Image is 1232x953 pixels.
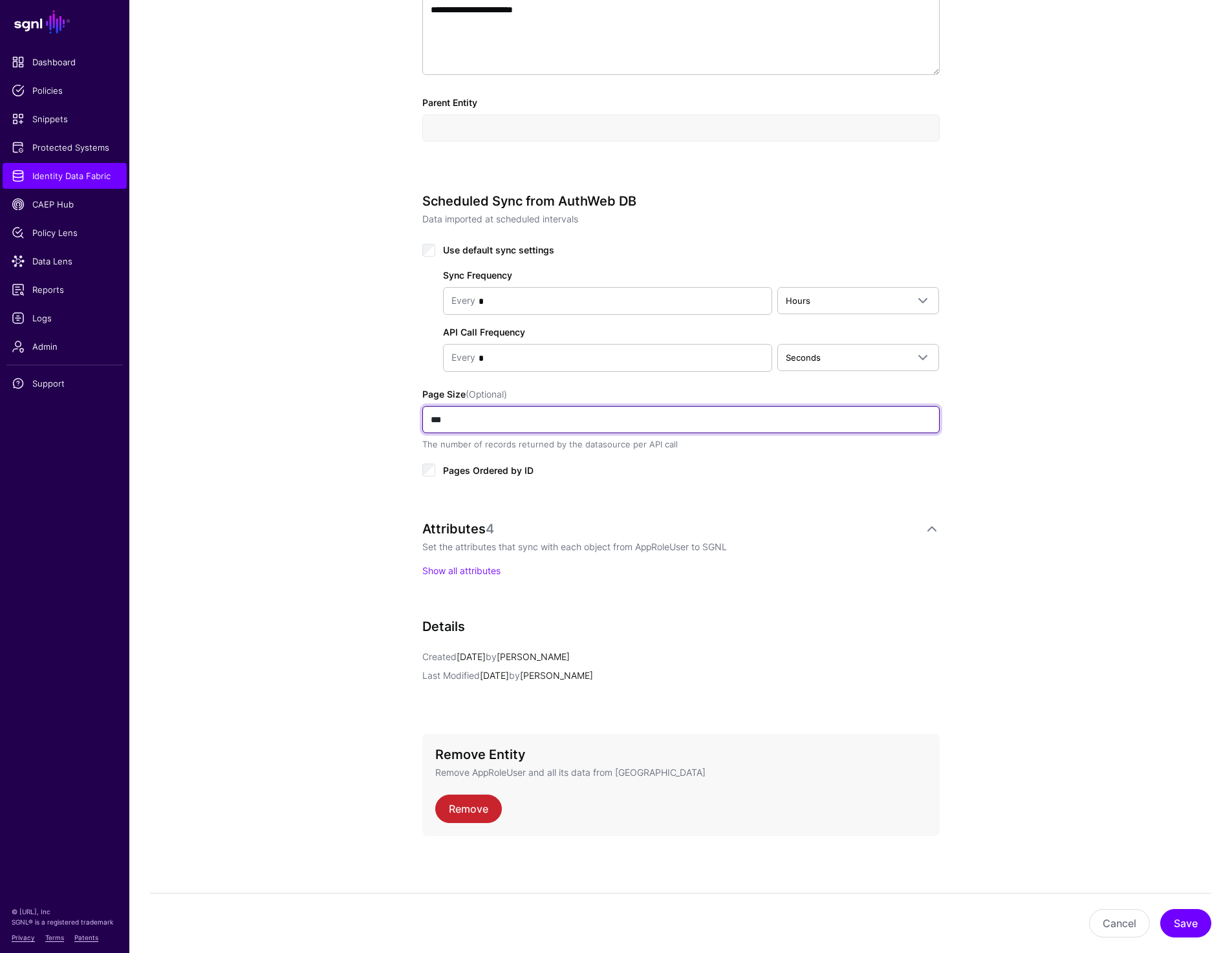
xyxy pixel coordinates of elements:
[422,212,940,226] p: Data imported at scheduled intervals
[422,521,924,537] div: Attributes
[3,305,127,331] a: Logs
[443,244,554,255] span: Use default sync settings
[443,465,534,476] span: Pages Ordered by ID
[786,352,821,363] span: Seconds
[3,78,127,103] a: Policies
[443,268,512,282] label: Sync Frequency
[12,112,118,125] span: Snippets
[3,191,127,217] a: CAEP Hub
[12,917,118,927] p: SGNL® is a registered trademark
[466,389,507,400] span: (Optional)
[12,169,118,182] span: Identity Data Fabric
[3,277,127,303] a: Reports
[12,226,118,239] span: Policy Lens
[12,255,118,268] span: Data Lens
[12,84,118,97] span: Policies
[3,49,127,75] a: Dashboard
[3,134,127,160] a: Protected Systems
[443,325,525,339] label: API Call Frequency
[451,288,475,314] div: Every
[3,248,127,274] a: Data Lens
[486,521,494,537] span: 4
[486,651,570,662] app-identifier: [PERSON_NAME]
[12,283,118,296] span: Reports
[786,295,810,306] span: Hours
[1089,909,1150,937] button: Cancel
[12,141,118,154] span: Protected Systems
[486,651,497,662] span: by
[422,619,940,634] h3: Details
[12,198,118,211] span: CAEP Hub
[3,334,127,359] a: Admin
[422,670,480,681] span: Last Modified
[509,670,520,681] span: by
[422,387,507,401] label: Page Size
[12,934,35,941] a: Privacy
[435,766,927,779] p: Remove AppRoleUser and all its data from [GEOGRAPHIC_DATA]
[480,670,509,681] span: [DATE]
[422,438,940,451] div: The number of records returned by the datasource per API call
[3,106,127,132] a: Snippets
[12,312,118,325] span: Logs
[45,934,64,941] a: Terms
[422,651,457,662] span: Created
[451,345,475,371] div: Every
[1160,909,1211,937] button: Save
[12,340,118,353] span: Admin
[3,220,127,246] a: Policy Lens
[74,934,98,941] a: Patents
[12,906,118,917] p: © [URL], Inc
[422,96,477,109] label: Parent Entity
[8,8,122,36] a: SGNL
[457,651,486,662] span: [DATE]
[422,193,940,209] h3: Scheduled Sync from AuthWeb DB
[12,377,118,390] span: Support
[422,540,940,553] p: Set the attributes that sync with each object from AppRoleUser to SGNL
[3,163,127,189] a: Identity Data Fabric
[12,56,118,69] span: Dashboard
[422,565,501,576] a: Show all attributes
[435,747,927,762] h3: Remove Entity
[509,670,593,681] app-identifier: [PERSON_NAME]
[435,795,502,823] a: Remove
